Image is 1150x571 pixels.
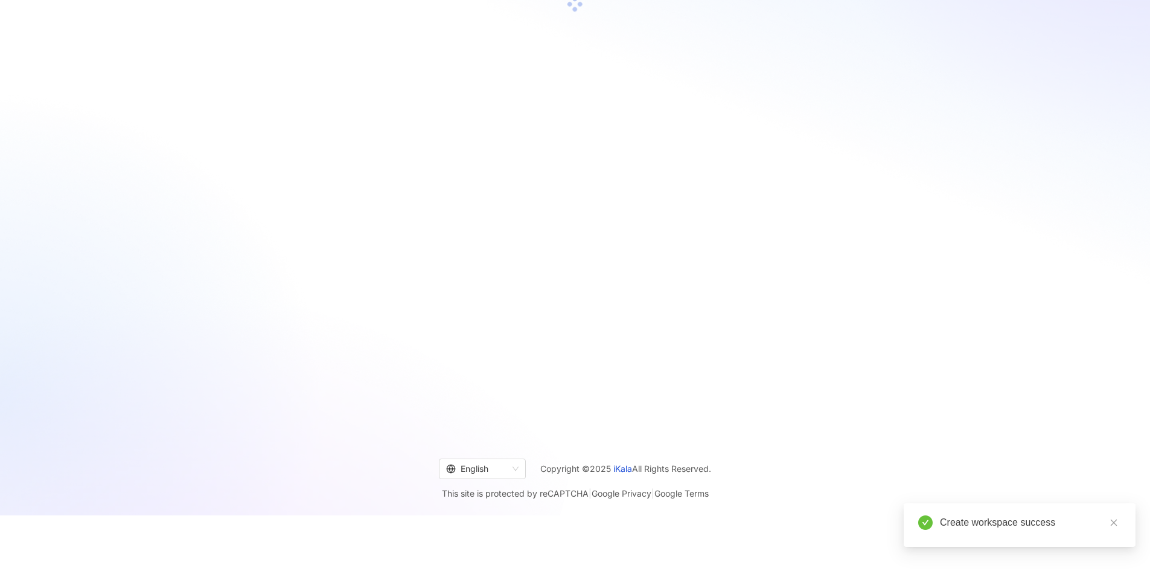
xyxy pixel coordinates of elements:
a: Google Privacy [592,488,651,498]
span: check-circle [918,515,933,530]
span: Copyright © 2025 All Rights Reserved. [540,462,711,476]
span: | [589,488,592,498]
span: This site is protected by reCAPTCHA [442,486,709,501]
a: Google Terms [654,488,709,498]
a: iKala [613,463,632,474]
div: English [446,459,508,479]
span: close [1110,518,1118,527]
div: Create workspace success [940,515,1121,530]
span: | [651,488,654,498]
